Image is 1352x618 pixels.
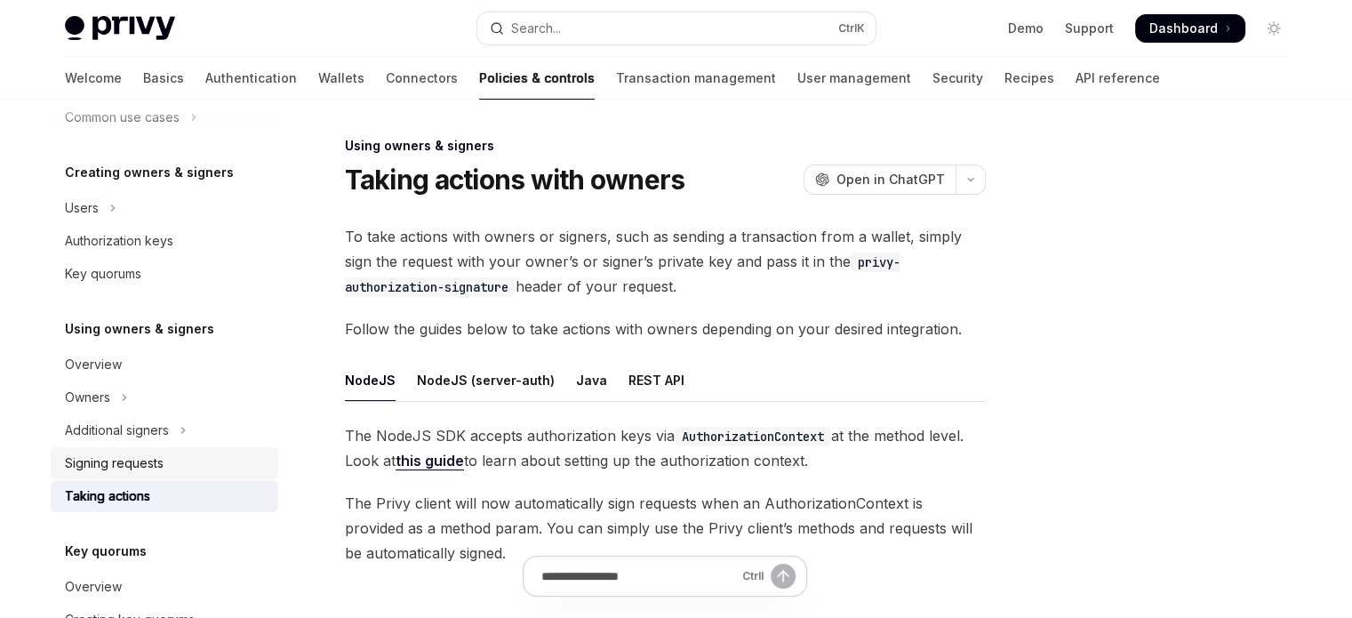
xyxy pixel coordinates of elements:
a: Authorization keys [51,225,278,257]
span: To take actions with owners or signers, such as sending a transaction from a wallet, simply sign ... [345,224,986,299]
h1: Taking actions with owners [345,164,685,196]
a: Support [1065,20,1114,37]
a: Wallets [318,57,364,100]
a: Key quorums [51,258,278,290]
a: Overview [51,571,278,603]
button: Toggle Additional signers section [51,414,278,446]
div: Overview [65,576,122,598]
a: Transaction management [616,57,776,100]
div: Taking actions [65,486,150,507]
span: The NodeJS SDK accepts authorization keys via at the method level. Look at to learn about setting... [345,423,986,473]
div: Owners [65,387,110,408]
div: Additional signers [65,420,169,441]
div: REST API [628,359,684,401]
div: NodeJS [345,359,396,401]
span: The Privy client will now automatically sign requests when an AuthorizationContext is provided as... [345,491,986,566]
h5: Key quorums [65,541,147,562]
img: light logo [65,16,175,41]
h5: Creating owners & signers [65,162,234,183]
a: Welcome [65,57,122,100]
a: Recipes [1004,57,1054,100]
a: Taking actions [51,480,278,512]
a: Security [932,57,983,100]
div: Signing requests [65,453,164,474]
span: Dashboard [1149,20,1218,37]
span: Open in ChatGPT [836,171,945,189]
a: Policies & controls [479,57,595,100]
div: Authorization keys [65,230,173,252]
a: Connectors [386,57,458,100]
a: API reference [1076,57,1160,100]
button: Send message [771,564,796,589]
div: NodeJS (server-auth) [417,359,555,401]
span: Follow the guides below to take actions with owners depending on your desired integration. [345,317,986,341]
a: User management [797,57,911,100]
button: Toggle Users section [51,192,278,224]
div: Overview [65,354,122,375]
code: AuthorizationContext [675,427,831,446]
a: Overview [51,349,278,381]
button: Open in ChatGPT [804,165,956,195]
a: Basics [143,57,184,100]
div: Java [576,359,607,401]
a: Authentication [205,57,297,100]
a: Dashboard [1135,14,1245,43]
button: Toggle Owners section [51,381,278,413]
a: this guide [396,452,464,470]
button: Toggle dark mode [1260,14,1288,43]
h5: Using owners & signers [65,318,214,340]
div: Using owners & signers [345,137,986,155]
span: Ctrl K [838,21,865,36]
div: Users [65,197,99,219]
div: Search... [511,18,561,39]
button: Open search [477,12,876,44]
div: Key quorums [65,263,141,285]
a: Signing requests [51,447,278,479]
input: Ask a question... [541,557,735,596]
a: Demo [1008,20,1044,37]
